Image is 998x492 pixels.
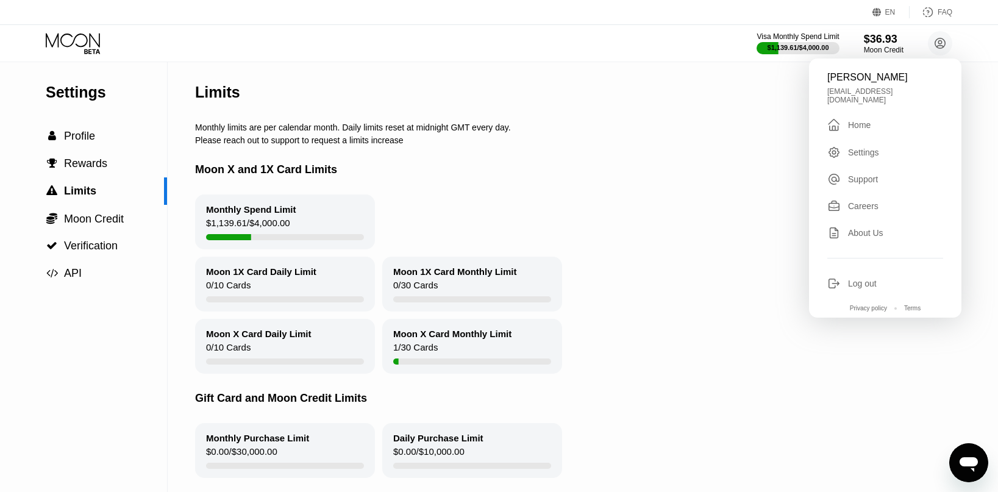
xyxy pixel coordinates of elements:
div: $36.93Moon Credit [864,33,904,54]
div: Visa Monthly Spend Limit [757,32,839,41]
div: Moon X Card Monthly Limit [393,329,511,339]
div: FAQ [910,6,952,18]
div:  [46,240,58,251]
div: Settings [46,84,167,101]
div: $1,139.61 / $4,000.00 [768,44,829,51]
span: Moon Credit [64,213,124,225]
div: Careers [848,201,879,211]
span:  [47,158,57,169]
span: Profile [64,130,95,142]
div: [EMAIL_ADDRESS][DOMAIN_NAME] [827,87,943,104]
div: $0.00 / $10,000.00 [393,446,465,463]
div: Monthly Spend Limit [206,204,296,215]
span: API [64,267,82,279]
div: About Us [827,226,943,240]
div: Settings [848,148,879,157]
span:  [48,130,56,141]
div: FAQ [938,8,952,16]
div:  [827,118,841,132]
div: Settings [827,146,943,159]
div: Moon 1X Card Monthly Limit [393,266,517,277]
span:  [46,185,57,196]
div: Moon X and 1X Card Limits [195,145,994,194]
div: Please reach out to support to request a limits increase [195,135,994,145]
span:  [46,240,57,251]
div: Log out [848,279,877,288]
div: Terms [904,305,921,312]
div: EN [872,6,910,18]
div: 0 / 10 Cards [206,280,251,296]
div: $0.00 / $30,000.00 [206,446,277,463]
div: Moon X Card Daily Limit [206,329,312,339]
div: $1,139.61 / $4,000.00 [206,218,290,234]
div: Support [827,173,943,186]
div: Support [848,174,878,184]
span:  [46,268,58,279]
div:  [46,130,58,141]
div: Visa Monthly Spend Limit$1,139.61/$4,000.00 [757,32,839,54]
div: 0 / 30 Cards [393,280,438,296]
div:  [46,158,58,169]
span: Limits [64,185,96,197]
div: Log out [827,277,943,290]
div: Moon Credit [864,46,904,54]
div:  [46,212,58,224]
div: Careers [827,199,943,213]
div: Moon 1X Card Daily Limit [206,266,316,277]
div: Privacy policy [850,305,887,312]
div:  [46,185,58,196]
span: Verification [64,240,118,252]
span: Rewards [64,157,107,169]
div: Monthly limits are per calendar month. Daily limits reset at midnight GMT every day. [195,123,994,132]
div: Daily Purchase Limit [393,433,483,443]
div: 1 / 30 Cards [393,342,438,358]
div: Gift Card and Moon Credit Limits [195,374,994,423]
div: Limits [195,84,240,101]
div: $36.93 [864,33,904,46]
div: 0 / 10 Cards [206,342,251,358]
iframe: Button to launch messaging window [949,443,988,482]
div: Monthly Purchase Limit [206,433,309,443]
div: Home [827,118,943,132]
div: EN [885,8,896,16]
div: [PERSON_NAME] [827,72,943,83]
div: About Us [848,228,883,238]
div: Home [848,120,871,130]
span:  [46,212,57,224]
